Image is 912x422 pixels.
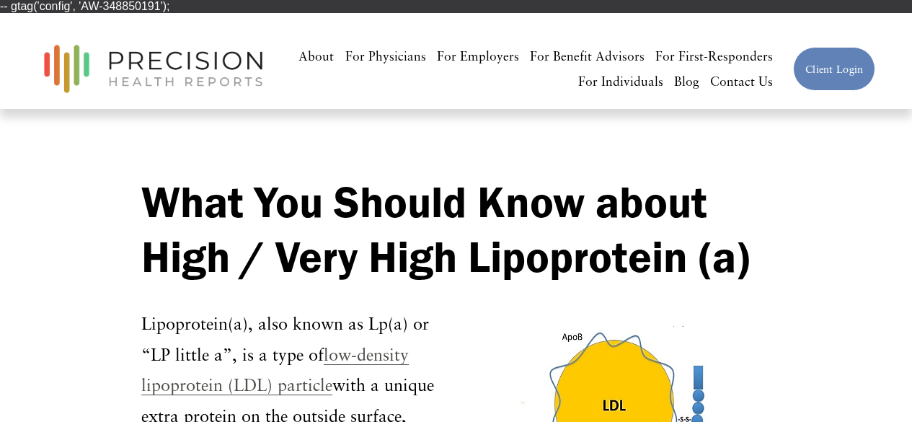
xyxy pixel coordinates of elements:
[674,69,699,94] a: Blog
[578,69,663,94] a: For Individuals
[530,43,645,69] a: For Benefit Advisors
[298,43,334,69] a: About
[710,69,773,94] a: Contact Us
[437,43,519,69] a: For Employers
[141,175,750,283] strong: What You Should Know about High / Very High Lipoprotein (a)
[345,43,426,69] a: For Physicians
[793,47,875,91] a: Client Login
[655,43,773,69] a: For First-Responders
[37,38,270,100] img: Precision Health Reports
